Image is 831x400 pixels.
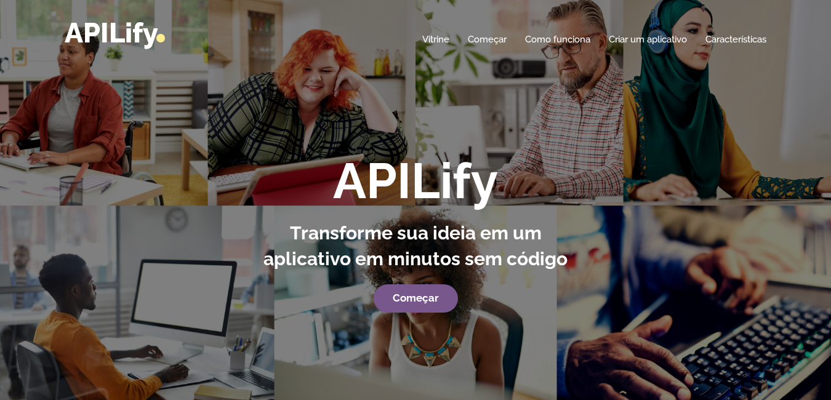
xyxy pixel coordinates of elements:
strong: APILify [333,152,498,210]
a: Vitrine [422,33,449,46]
a: Criar um aplicativo [609,33,687,46]
strong: Começar [393,292,439,304]
a: APILify [65,17,165,49]
a: Começar [468,33,507,46]
a: Como funciona [525,33,590,46]
a: Características [705,33,766,46]
strong: Transforme sua ideia em um aplicativo em minutos sem código [263,222,568,270]
font: APILify [65,17,158,49]
a: Começar [374,284,458,313]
